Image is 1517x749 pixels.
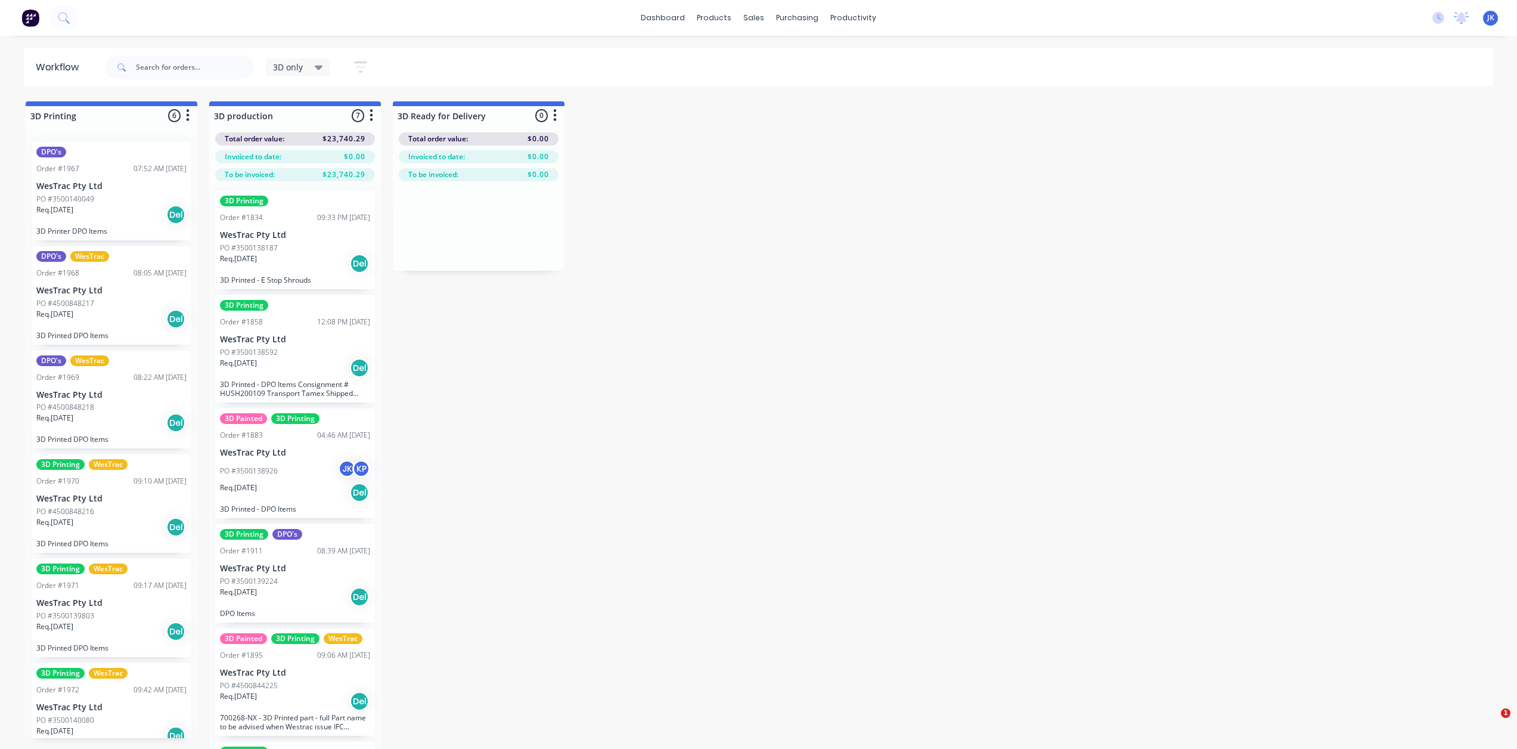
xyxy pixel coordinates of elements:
div: 3D Printing [271,633,319,644]
div: Order #1972 [36,685,79,695]
div: 12:08 PM [DATE] [317,317,370,327]
div: Del [350,483,369,502]
p: Req. [DATE] [36,413,73,423]
p: Req. [DATE] [36,517,73,528]
p: 3D Printer DPO Items [36,227,187,236]
input: Search for orders... [136,55,254,79]
span: 3D only [273,61,303,73]
div: sales [737,9,770,27]
div: Order #1969 [36,372,79,383]
p: 3D Printed - DPO Items Consignment # HUSH200109 Transport Tamex Shipped Date [DATE] - 10 off 1005... [220,380,370,398]
div: Del [350,358,369,377]
div: Del [166,205,185,224]
p: Req. [DATE] [36,205,73,215]
span: $23,740.29 [322,169,365,180]
p: PO #4500844225 [220,680,278,691]
p: 3D Printed DPO Items [36,331,187,340]
div: Order #1968 [36,268,79,278]
div: Del [166,518,185,537]
div: DPO's [36,355,66,366]
div: WesTrac [70,251,109,262]
iframe: Intercom live chat [1476,708,1505,737]
p: WesTrac Pty Ltd [36,598,187,608]
div: 09:10 AM [DATE] [134,476,187,487]
div: 3D Printing [220,196,268,206]
div: 3D Printing [220,529,268,540]
p: PO #3500139803 [36,611,94,621]
p: WesTrac Pty Ltd [36,286,187,296]
p: WesTrac Pty Ltd [220,564,370,574]
div: 3D Painted [220,633,267,644]
div: Order #1911 [220,546,263,556]
div: Order #1883 [220,430,263,441]
p: PO #4500848216 [36,506,94,517]
div: 09:17 AM [DATE] [134,580,187,591]
p: WesTrac Pty Ltd [36,181,187,191]
div: productivity [824,9,882,27]
div: products [691,9,737,27]
div: 3D Printing [36,668,85,679]
div: 3D Printing [271,413,319,424]
div: JK [338,460,356,478]
div: Del [350,587,369,606]
div: 08:22 AM [DATE] [134,372,187,383]
div: DPO's [36,251,66,262]
div: DPO'sWesTracOrder #196808:05 AM [DATE]WesTrac Pty LtdPO #4500848217Req.[DATE]Del3D Printed DPO Items [32,246,191,345]
p: PO #3500140049 [36,194,94,205]
div: 3D PrintingOrder #185812:08 PM [DATE]WesTrac Pty LtdPO #3500138592Req.[DATE]Del3D Printed - DPO I... [215,295,375,403]
div: Del [166,622,185,641]
span: $23,740.29 [322,134,365,144]
div: DPO's [36,147,66,157]
p: 3D Printed DPO Items [36,435,187,444]
div: DPO's [272,529,302,540]
span: $0.00 [528,134,549,144]
div: DPO'sOrder #196707:52 AM [DATE]WesTrac Pty LtdPO #3500140049Req.[DATE]Del3D Printer DPO Items [32,142,191,240]
p: Req. [DATE] [36,621,73,632]
span: Invoiced to date: [408,151,465,162]
span: $0.00 [344,151,365,162]
div: 3D Painted3D PrintingOrder #188304:46 AM [DATE]WesTrac Pty LtdPO #3500138926JKKPReq.[DATE]Del3D P... [215,408,375,519]
div: 09:33 PM [DATE] [317,212,370,223]
p: 3D Printed DPO Items [36,643,187,652]
p: WesTrac Pty Ltd [220,448,370,458]
div: 3D PrintingOrder #183409:33 PM [DATE]WesTrac Pty LtdPO #3500138187Req.[DATE]Del3D Printed - E Sto... [215,191,375,289]
span: Invoiced to date: [225,151,281,162]
div: Order #1970 [36,476,79,487]
p: WesTrac Pty Ltd [36,390,187,400]
p: WesTrac Pty Ltd [36,494,187,504]
div: purchasing [770,9,824,27]
div: 3D PrintingWesTracOrder #197009:10 AM [DATE]WesTrac Pty LtdPO #4500848216Req.[DATE]Del3D Printed ... [32,454,191,553]
div: 3D PrintingDPO'sOrder #191108:39 AM [DATE]WesTrac Pty LtdPO #3500139224Req.[DATE]DelDPO Items [215,524,375,623]
div: DPO'sWesTracOrder #196908:22 AM [DATE]WesTrac Pty LtdPO #4500848218Req.[DATE]Del3D Printed DPO Items [32,351,191,449]
div: 3D PrintingWesTracOrder #197109:17 AM [DATE]WesTrac Pty LtdPO #3500139803Req.[DATE]Del3D Printed ... [32,559,191,657]
p: PO #4500848217 [36,298,94,309]
span: JK [1487,13,1494,23]
div: 3D Painted [220,413,267,424]
span: To be invoiced: [225,169,275,180]
div: WesTrac [324,633,362,644]
p: DPO Items [220,609,370,618]
p: 3D Printed - E Stop Shrouds [220,276,370,284]
div: 3D Painted3D PrintingWesTracOrder #189509:06 AM [DATE]WesTrac Pty LtdPO #4500844225Req.[DATE]Del7... [215,629,375,736]
div: 07:52 AM [DATE] [134,163,187,174]
p: PO #3500138592 [220,347,278,358]
p: Req. [DATE] [36,309,73,320]
div: 09:06 AM [DATE] [317,650,370,661]
span: 1 [1501,708,1510,718]
p: 700268-NX - 3D Printed part - full Part name to be advised when Westrac issue IFC drawing(s) [220,713,370,731]
p: PO #4500848218 [36,402,94,413]
p: WesTrac Pty Ltd [220,335,370,345]
span: Total order value: [225,134,284,144]
div: Del [350,692,369,711]
span: Total order value: [408,134,468,144]
div: WesTrac [89,564,128,574]
p: Req. [DATE] [220,253,257,264]
div: 08:05 AM [DATE] [134,268,187,278]
p: Req. [DATE] [220,482,257,493]
div: Order #1834 [220,212,263,223]
p: WesTrac Pty Ltd [36,702,187,713]
div: 08:39 AM [DATE] [317,546,370,556]
p: PO #3500138187 [220,243,278,253]
p: Req. [DATE] [220,691,257,702]
p: 3D Printed DPO Items [36,539,187,548]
